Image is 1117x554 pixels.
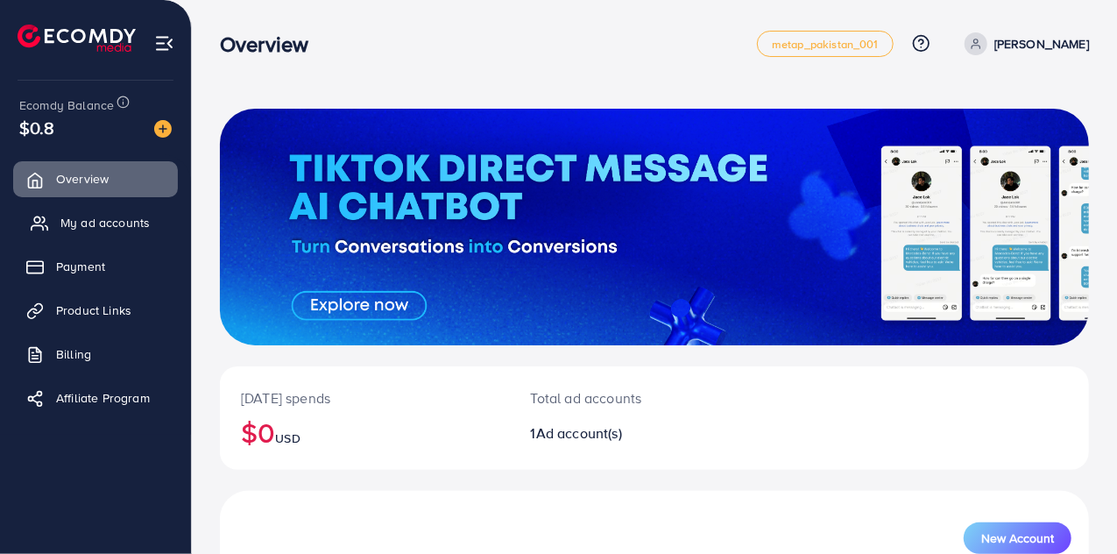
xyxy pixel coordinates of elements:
iframe: Chat [1043,475,1104,541]
a: metap_pakistan_001 [757,31,894,57]
a: Product Links [13,293,178,328]
p: [PERSON_NAME] [994,33,1089,54]
h2: $0 [241,415,489,449]
span: Ecomdy Balance [19,96,114,114]
a: Affiliate Program [13,380,178,415]
span: USD [275,430,300,447]
a: [PERSON_NAME] [958,32,1089,55]
span: metap_pakistan_001 [772,39,879,50]
a: Billing [13,337,178,372]
button: New Account [964,522,1071,554]
img: logo [18,25,136,52]
span: Ad account(s) [536,423,622,443]
h2: 1 [531,425,706,442]
span: Affiliate Program [56,389,150,407]
span: New Account [981,532,1054,544]
span: Product Links [56,302,131,319]
span: Billing [56,345,91,363]
h3: Overview [220,32,322,57]
a: Overview [13,161,178,196]
img: menu [154,33,174,53]
img: image [154,120,172,138]
p: [DATE] spends [241,387,489,408]
a: My ad accounts [13,205,178,240]
span: My ad accounts [60,214,150,231]
span: Payment [56,258,105,275]
span: Overview [56,170,109,188]
span: $0.8 [19,115,55,140]
a: Payment [13,249,178,284]
p: Total ad accounts [531,387,706,408]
